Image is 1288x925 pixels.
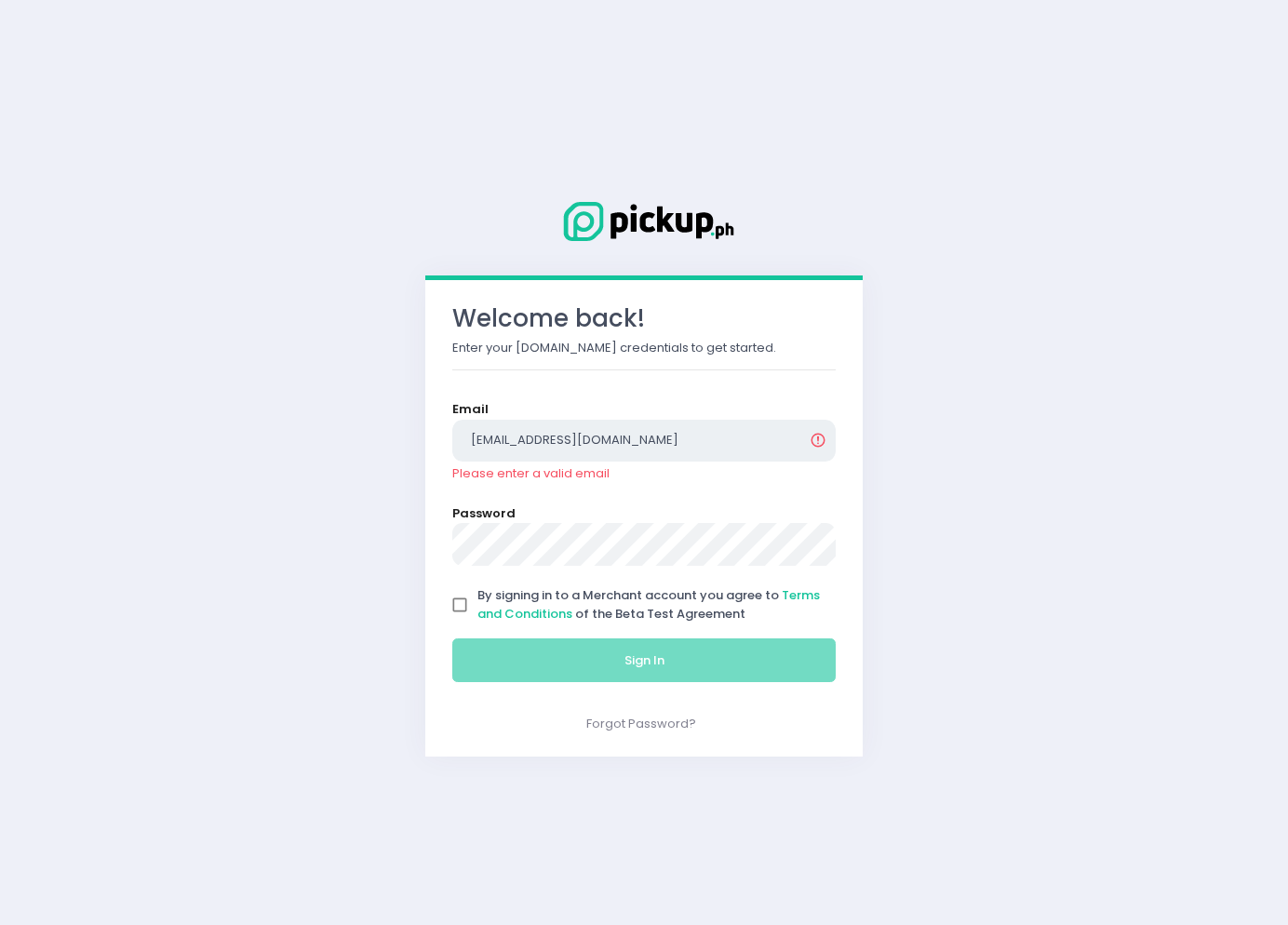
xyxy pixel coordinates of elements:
[452,504,516,523] label: Password
[452,400,489,419] label: Email
[452,638,836,683] button: Sign In
[551,198,737,245] img: Logo
[624,651,664,669] span: Sign In
[452,304,836,333] h3: Welcome back!
[452,339,836,357] p: Enter your [DOMAIN_NAME] credentials to get started.
[452,420,836,462] input: Email
[477,586,820,623] a: Terms and Conditions
[586,715,696,732] a: Forgot Password?
[477,586,820,623] span: By signing in to a Merchant account you agree to of the Beta Test Agreement
[452,464,836,483] div: Please enter a valid email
